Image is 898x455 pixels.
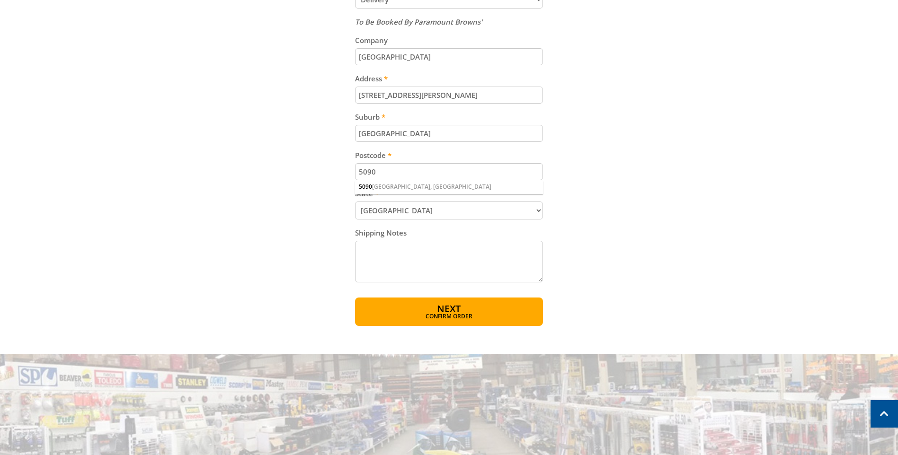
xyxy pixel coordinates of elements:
[355,227,543,238] label: Shipping Notes
[375,314,523,319] span: Confirm order
[355,111,543,122] label: Suburb
[355,297,543,326] button: Next Confirm order
[355,125,543,142] input: Please enter your suburb.
[359,183,372,191] span: 5090
[355,17,482,26] em: To Be Booked By Paramount Browns'
[437,302,461,315] span: Next
[355,201,543,219] select: Please select your state.
[355,163,543,180] input: Please enter your postcode.
[355,73,543,84] label: Address
[355,87,543,104] input: Please enter your address.
[355,35,543,46] label: Company
[355,149,543,161] label: Postcode
[355,180,543,193] div: [GEOGRAPHIC_DATA], [GEOGRAPHIC_DATA]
